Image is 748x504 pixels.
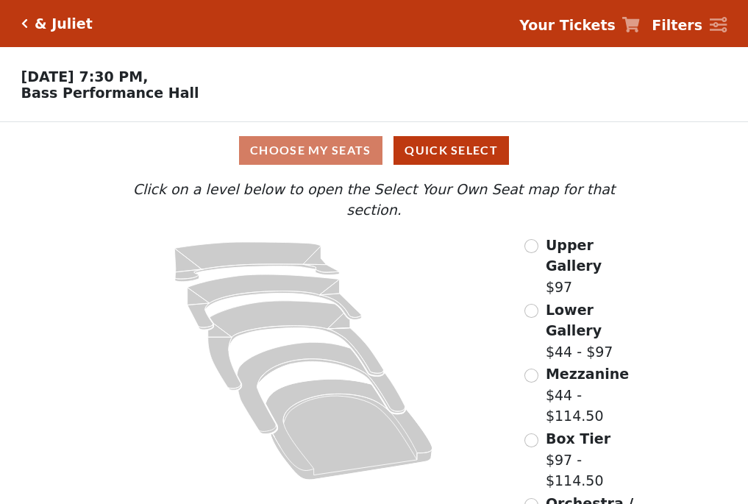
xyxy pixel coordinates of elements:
[652,17,702,33] strong: Filters
[546,428,644,491] label: $97 - $114.50
[546,366,629,382] span: Mezzanine
[21,18,28,29] a: Click here to go back to filters
[519,15,640,36] a: Your Tickets
[546,363,644,427] label: $44 - $114.50
[393,136,509,165] button: Quick Select
[104,179,644,221] p: Click on a level below to open the Select Your Own Seat map for that section.
[266,379,433,480] path: Orchestra / Parterre Circle - Seats Available: 17
[35,15,93,32] h5: & Juliet
[546,430,610,447] span: Box Tier
[546,302,602,339] span: Lower Gallery
[175,242,340,282] path: Upper Gallery - Seats Available: 289
[519,17,616,33] strong: Your Tickets
[546,235,644,298] label: $97
[546,299,644,363] label: $44 - $97
[188,274,362,330] path: Lower Gallery - Seats Available: 78
[652,15,727,36] a: Filters
[546,237,602,274] span: Upper Gallery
